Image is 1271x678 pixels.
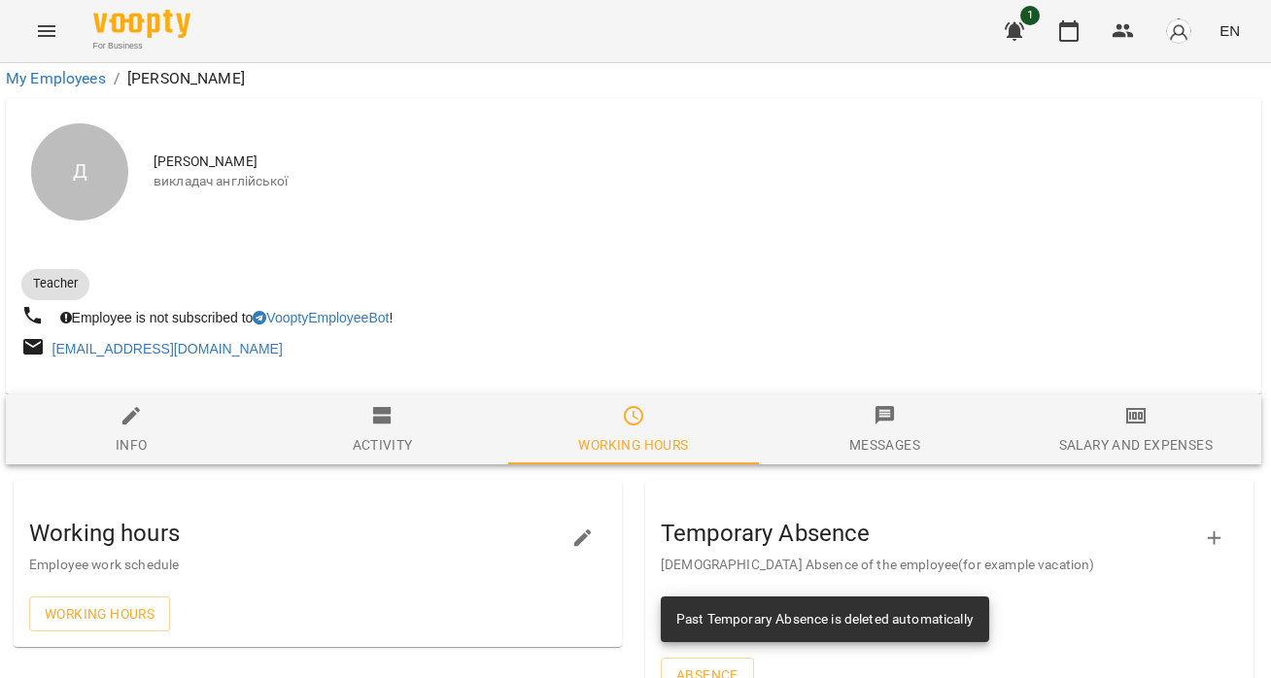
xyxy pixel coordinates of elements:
[29,521,575,546] h3: Working hours
[29,596,170,631] button: Working hours
[353,433,413,457] div: Activity
[676,602,974,637] div: Past Temporary Absence is deleted automatically
[45,602,155,626] span: Working hours
[127,67,245,90] p: [PERSON_NAME]
[23,8,70,54] button: Menu
[661,521,1207,546] h3: Temporary Absence
[31,123,128,220] div: Д
[56,304,397,331] div: Employee is not subscribed to !
[114,67,120,90] li: /
[6,67,1261,90] nav: breadcrumb
[661,556,1207,575] p: [DEMOGRAPHIC_DATA] Absence of the employee(for example vacation)
[1020,6,1040,25] span: 1
[6,69,106,87] a: My Employees
[849,433,920,457] div: Messages
[116,433,148,457] div: Info
[29,556,575,575] p: Employee work schedule
[1059,433,1213,457] div: Salary and Expenses
[93,40,190,52] span: For Business
[154,153,1246,172] span: [PERSON_NAME]
[1165,17,1192,45] img: avatar_s.png
[578,433,688,457] div: Working hours
[1219,20,1240,41] span: EN
[93,10,190,38] img: Voopty Logo
[253,310,389,325] a: VooptyEmployeeBot
[154,172,1246,191] span: викладач англійської
[21,275,89,292] span: Teacher
[52,341,283,356] a: [EMAIL_ADDRESS][DOMAIN_NAME]
[1212,13,1248,49] button: EN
